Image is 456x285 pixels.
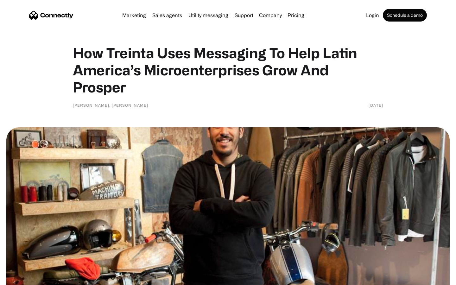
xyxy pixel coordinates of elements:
a: Schedule a demo [383,9,427,22]
div: [DATE] [369,102,383,108]
div: Company [259,11,282,20]
a: Sales agents [150,13,185,18]
a: home [29,10,73,20]
ul: Language list [13,274,38,283]
a: Utility messaging [186,13,231,18]
a: Support [232,13,256,18]
a: Login [364,13,382,18]
div: Company [257,11,284,20]
a: Marketing [120,13,149,18]
h1: How Treinta Uses Messaging To Help Latin America’s Microenterprises Grow And Prosper [73,44,383,96]
aside: Language selected: English [6,274,38,283]
a: Pricing [285,13,307,18]
div: [PERSON_NAME], [PERSON_NAME] [73,102,148,108]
